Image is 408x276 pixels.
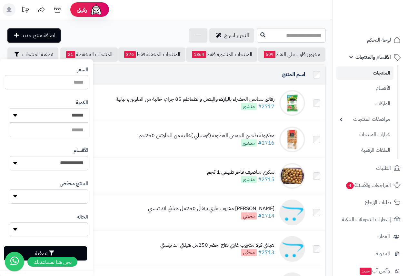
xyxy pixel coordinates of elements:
a: الأقسام [336,81,393,95]
span: اضافة منتج جديد [22,32,55,39]
span: رفيق [77,6,87,14]
span: تصفية المنتجات [22,51,53,58]
a: مواصفات المنتجات [336,112,393,126]
img: ai-face.png [90,3,103,16]
span: وآتس آب [359,266,390,275]
div: [PERSON_NAME] مشروب غازي برتقال 250مل هيلثي اند تيستي [148,205,274,212]
a: #2714 [258,212,274,220]
a: المنتجات المنشورة فقط1864 [186,47,257,62]
span: منشور [241,139,257,147]
a: #2715 [258,176,274,183]
button: تصفية [4,246,87,261]
span: العملاء [377,232,390,241]
label: الكمية [76,99,88,107]
img: سكري مناصيف فاخر طبيعي 1 كجم [279,163,305,189]
span: الأقسام والمنتجات [355,53,391,62]
img: هيلثي كولا مشروب غازي تفاح اخضر 250مل هيلثي اند تيستي [279,236,305,262]
span: منشور [241,176,257,183]
label: الحالة [77,213,88,221]
div: رقائق سناتس الخضراء بالبازلاء والبصل والطماطم 85 جرام، خالية من الغلوتين، نباتية [116,96,274,103]
div: سكري مناصيف فاخر طبيعي 1 كجم [207,169,274,176]
label: الأقسام [74,147,88,154]
div: معكرونة طحين الحمص العضوية (فوسيلي )خالية من الجلوتين 250جم [139,132,274,139]
a: خيارات المنتجات [336,128,393,142]
a: المدونة [336,246,404,261]
a: اضافة منتج جديد [7,28,61,43]
span: طلبات الإرجاع [365,198,391,207]
span: إشعارات التحويلات البنكية [342,215,391,224]
a: المنتجات [336,66,393,80]
a: #2717 [258,103,274,110]
a: لوحة التحكم [336,32,404,48]
a: #2716 [258,139,274,147]
a: المنتجات المخفضة21 [60,47,118,62]
button: تصفية المنتجات [7,47,58,62]
span: مخفي [241,249,257,256]
a: تحديثات المنصة [17,3,33,18]
a: طلبات الإرجاع [336,195,404,210]
span: المدونة [376,249,390,258]
span: التحرير لسريع [224,32,249,39]
img: رقائق سناتس الخضراء بالبازلاء والبصل والطماطم 85 جرام، خالية من الغلوتين، نباتية [279,90,305,116]
label: السعر [77,66,88,74]
a: مخزون قارب على النفاذ509 [258,47,325,62]
a: العملاء [336,229,404,244]
span: 4 [346,182,354,189]
a: اسم المنتج [282,71,305,78]
a: الملفات الرقمية [336,143,393,157]
span: منشور [241,103,257,110]
span: 509 [264,51,275,58]
span: 1864 [192,51,206,58]
a: المراجعات والأسئلة4 [336,178,404,193]
a: #2713 [258,249,274,256]
img: معكرونة طحين الحمص العضوية (فوسيلي )خالية من الجلوتين 250جم [279,127,305,152]
span: جديد [360,268,372,275]
span: 376 [124,51,136,58]
a: الماركات [336,97,393,111]
span: لوحة التحكم [367,36,391,45]
img: logo-2.png [364,18,402,32]
span: المراجعات والأسئلة [345,181,391,190]
span: مخفي [241,212,257,220]
span: 21 [66,51,75,58]
img: هيلثي كولا مشروب غازي برتقال 250مل هيلثي اند تيستي [279,199,305,225]
div: هيلثي كولا مشروب غازي تفاح اخضر 250مل هيلثي اند تيستي [160,241,274,249]
span: الطلبات [376,164,391,173]
label: المنتج مخفض [60,180,88,188]
a: إشعارات التحويلات البنكية [336,212,404,227]
a: الطلبات [336,160,404,176]
a: التحرير لسريع [209,28,254,43]
a: المنتجات المخفية فقط376 [118,47,185,62]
